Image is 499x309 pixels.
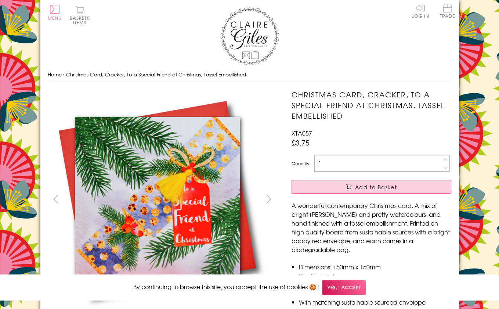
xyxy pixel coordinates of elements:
[292,137,310,148] span: £3.75
[220,7,279,65] img: Claire Giles Greetings Cards
[70,6,90,25] button: Basket0 items
[48,71,62,78] a: Home
[292,201,451,254] p: A wonderful contemporary Christmas card. A mix of bright [PERSON_NAME] and pretty watercolours, a...
[48,15,62,21] span: Menu
[260,191,277,207] button: next
[440,4,455,19] a: Trade
[292,160,309,167] label: Quantity
[48,191,64,207] button: prev
[48,5,62,20] button: Menu
[73,15,90,26] span: 0 items
[299,271,451,280] li: Blank inside for your own message
[48,67,452,82] nav: breadcrumbs
[322,280,366,295] span: Yes, I accept
[355,183,397,191] span: Add to Basket
[292,180,451,194] button: Add to Basket
[292,89,451,121] h1: Christmas Card, Cracker, To a Special Friend at Christmas, Tassel Embellished
[299,298,451,306] li: With matching sustainable sourced envelope
[440,4,455,18] span: Trade
[63,71,65,78] span: ›
[66,71,246,78] span: Christmas Card, Cracker, To a Special Friend at Christmas, Tassel Embellished
[292,129,312,137] span: XTA057
[412,4,429,18] a: Log In
[299,262,451,271] li: Dimensions: 150mm x 150mm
